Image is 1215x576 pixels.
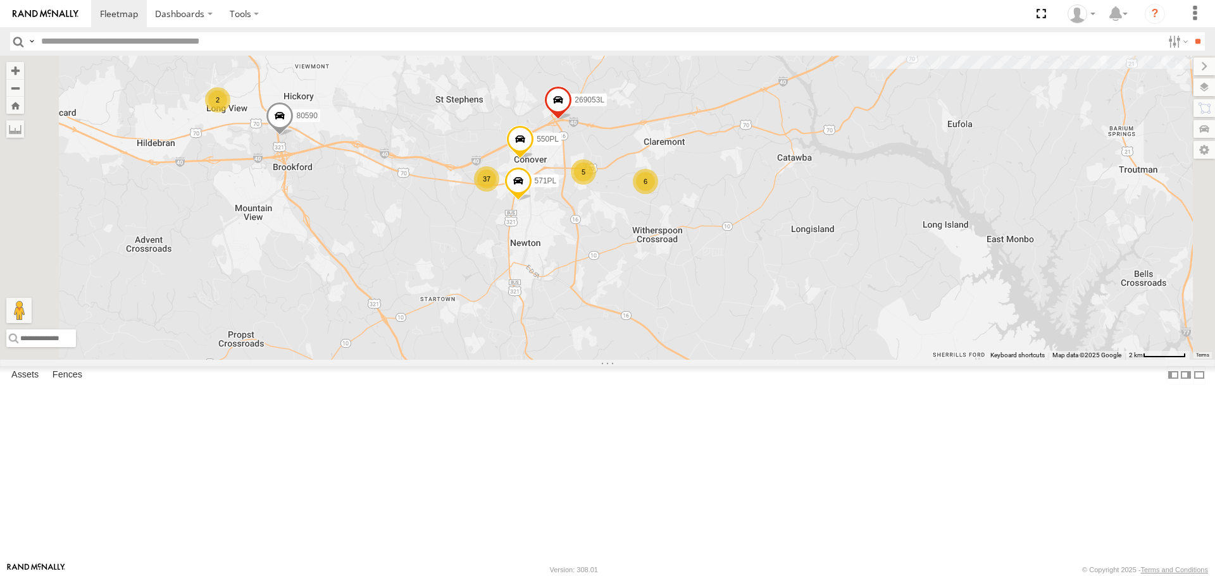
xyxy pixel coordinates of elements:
button: Map Scale: 2 km per 64 pixels [1125,351,1190,360]
label: Fences [46,367,89,384]
span: Map data ©2025 Google [1052,352,1121,358]
label: Search Query [27,32,37,51]
img: rand-logo.svg [13,9,78,18]
span: 80590 [296,111,317,120]
i: ? [1145,4,1165,24]
button: Keyboard shortcuts [990,351,1045,360]
label: Hide Summary Table [1193,366,1206,384]
div: 2 [205,87,230,113]
span: 550PL [537,135,559,144]
div: Version: 308.01 [550,566,598,573]
label: Dock Summary Table to the Right [1180,366,1192,384]
button: Zoom out [6,79,24,97]
button: Drag Pegman onto the map to open Street View [6,298,32,323]
div: Zack Abernathy [1063,4,1100,23]
div: 5 [571,159,596,185]
button: Zoom Home [6,97,24,114]
div: 37 [474,166,499,192]
label: Map Settings [1193,141,1215,159]
label: Search Filter Options [1163,32,1190,51]
div: 6 [633,169,658,194]
span: 269053L [575,95,604,104]
label: Measure [6,120,24,138]
a: Visit our Website [7,563,65,576]
span: 571PL [535,176,557,185]
div: © Copyright 2025 - [1082,566,1208,573]
a: Terms (opens in new tab) [1196,352,1209,357]
label: Assets [5,367,45,384]
span: 2 km [1129,352,1143,358]
a: Terms and Conditions [1141,566,1208,573]
label: Dock Summary Table to the Left [1167,366,1180,384]
button: Zoom in [6,62,24,79]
